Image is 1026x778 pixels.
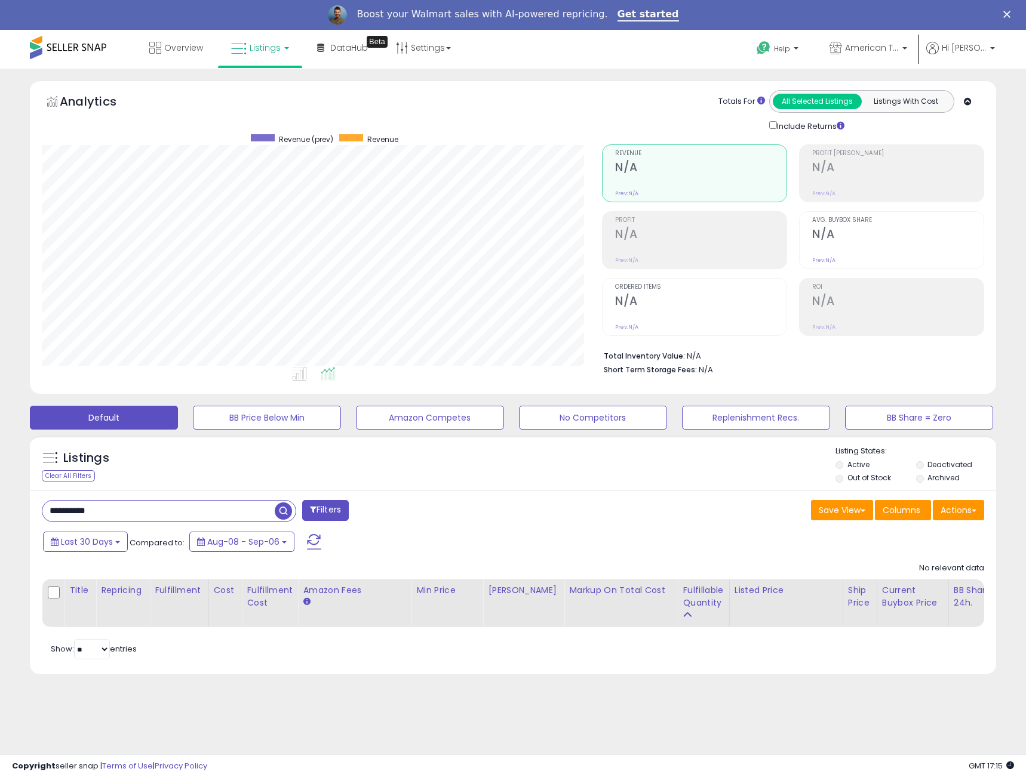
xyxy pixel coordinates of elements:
span: Revenue [615,150,787,157]
span: Columns [883,504,920,516]
div: Tooltip anchor [367,36,388,48]
button: Actions [933,500,984,520]
label: Active [847,459,870,470]
a: Listings [222,30,298,66]
span: Ordered Items [615,284,787,291]
div: Current Buybox Price [882,584,944,609]
button: Filters [302,500,349,521]
div: Fulfillable Quantity [683,584,724,609]
span: Profit [615,217,787,224]
a: Overview [140,30,212,66]
a: Help [747,32,810,69]
div: Markup on Total Cost [569,584,672,597]
button: No Competitors [519,406,667,430]
button: Replenishment Recs. [682,406,830,430]
span: Compared to: [130,537,185,548]
span: Listings [250,42,281,54]
div: Min Price [416,584,478,597]
h2: N/A [615,294,787,310]
h5: Analytics [60,93,140,113]
a: Hi [PERSON_NAME] [926,42,995,69]
a: American Telecom Headquarters [821,30,916,69]
small: Prev: N/A [812,190,835,197]
div: BB Share 24h. [954,584,997,609]
div: Title [69,584,91,597]
div: Fulfillment Cost [247,584,293,609]
span: Aug-08 - Sep-06 [207,536,279,548]
span: Show: entries [51,643,137,654]
span: Profit [PERSON_NAME] [812,150,984,157]
small: Prev: N/A [812,257,835,264]
span: Revenue (prev) [279,134,333,144]
span: Help [774,44,790,54]
button: Last 30 Days [43,532,128,552]
h2: N/A [812,227,984,243]
label: Archived [927,473,960,483]
button: Amazon Competes [356,406,504,430]
span: Avg. Buybox Share [812,217,984,224]
button: Default [30,406,178,430]
h2: N/A [615,160,787,177]
a: DataHub [308,30,377,66]
h2: N/A [812,294,984,310]
span: ROI [812,284,984,291]
span: Last 30 Days [61,536,113,548]
div: Cost [214,584,237,597]
span: DataHub [330,42,368,54]
span: Revenue [367,134,398,144]
a: Settings [387,30,460,66]
img: Profile image for Adrian [328,5,347,24]
span: N/A [699,364,713,375]
button: BB Share = Zero [845,406,993,430]
div: [PERSON_NAME] [488,584,559,597]
div: Close [1003,11,1015,18]
div: No relevant data [919,563,984,574]
li: N/A [604,348,975,362]
span: Hi [PERSON_NAME] [942,42,987,54]
button: BB Price Below Min [193,406,341,430]
span: Overview [164,42,203,54]
small: Prev: N/A [615,190,638,197]
div: Repricing [101,584,145,597]
b: Total Inventory Value: [604,351,685,361]
a: Get started [618,8,679,21]
div: Include Returns [760,119,859,132]
small: Prev: N/A [615,257,638,264]
button: Columns [875,500,931,520]
h2: N/A [615,227,787,243]
div: Amazon Fees [303,584,406,597]
small: Prev: N/A [812,323,835,331]
div: Ship Price [848,584,872,609]
div: Totals For [718,96,765,107]
h2: N/A [812,160,984,177]
span: American Telecom Headquarters [845,42,899,54]
div: Listed Price [735,584,838,597]
b: Short Term Storage Fees: [604,365,697,375]
button: Listings With Cost [861,94,950,109]
button: Save View [811,500,873,520]
div: Fulfillment [155,584,203,597]
i: Get Help [756,41,771,55]
small: Prev: N/A [615,323,638,331]
button: All Selected Listings [773,94,862,109]
p: Listing States: [835,446,996,457]
label: Deactivated [927,459,972,470]
small: Amazon Fees. [303,597,310,607]
div: Clear All Filters [42,470,95,481]
h5: Listings [63,450,109,467]
button: Aug-08 - Sep-06 [189,532,294,552]
label: Out of Stock [847,473,891,483]
th: The percentage added to the cost of goods (COGS) that forms the calculator for Min & Max prices. [564,579,678,627]
div: Boost your Walmart sales with AI-powered repricing. [357,8,607,20]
